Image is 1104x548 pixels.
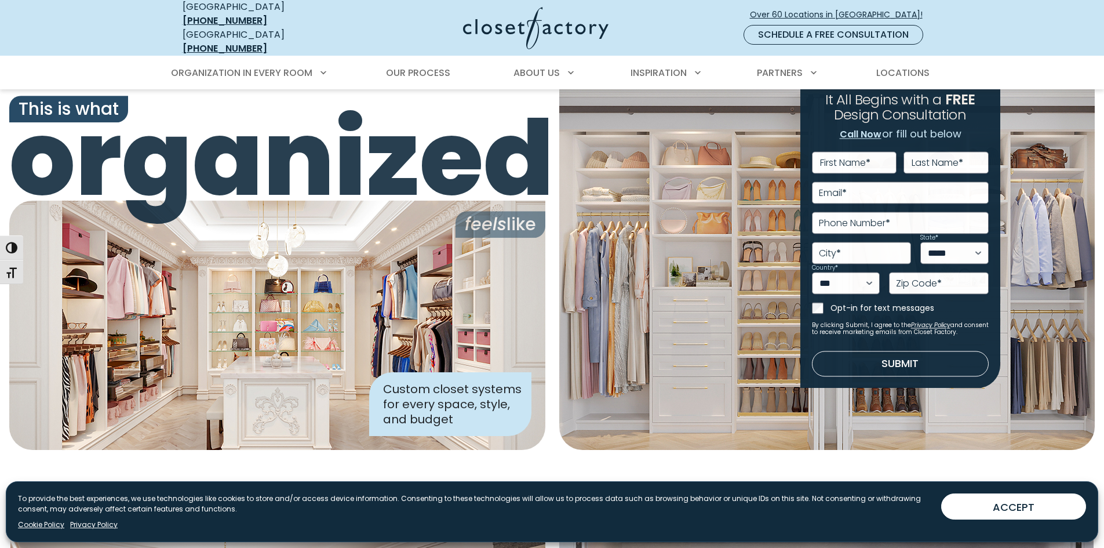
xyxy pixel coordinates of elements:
nav: Primary Menu [163,57,942,89]
p: To provide the best experiences, we use technologies like cookies to store and/or access device i... [18,493,932,514]
a: Schedule a Free Consultation [744,25,923,45]
span: Locations [876,66,930,79]
span: Our Process [386,66,450,79]
div: [GEOGRAPHIC_DATA] [183,28,351,56]
span: Organization in Every Room [171,66,312,79]
a: Over 60 Locations in [GEOGRAPHIC_DATA]! [749,5,932,25]
span: Over 60 Locations in [GEOGRAPHIC_DATA]! [750,9,932,21]
span: About Us [513,66,560,79]
i: feels [465,212,507,237]
img: Closet Factory designed closet [9,201,545,450]
a: Cookie Policy [18,520,64,530]
div: Custom closet systems for every space, style, and budget [369,372,531,436]
span: Inspiration [631,66,687,79]
a: [PHONE_NUMBER] [183,14,267,27]
img: Closet Factory Logo [463,7,609,49]
span: Partners [757,66,803,79]
a: Privacy Policy [70,520,118,530]
button: ACCEPT [941,493,1086,520]
span: like [456,211,545,238]
span: organized [9,107,545,211]
a: [PHONE_NUMBER] [183,42,267,55]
